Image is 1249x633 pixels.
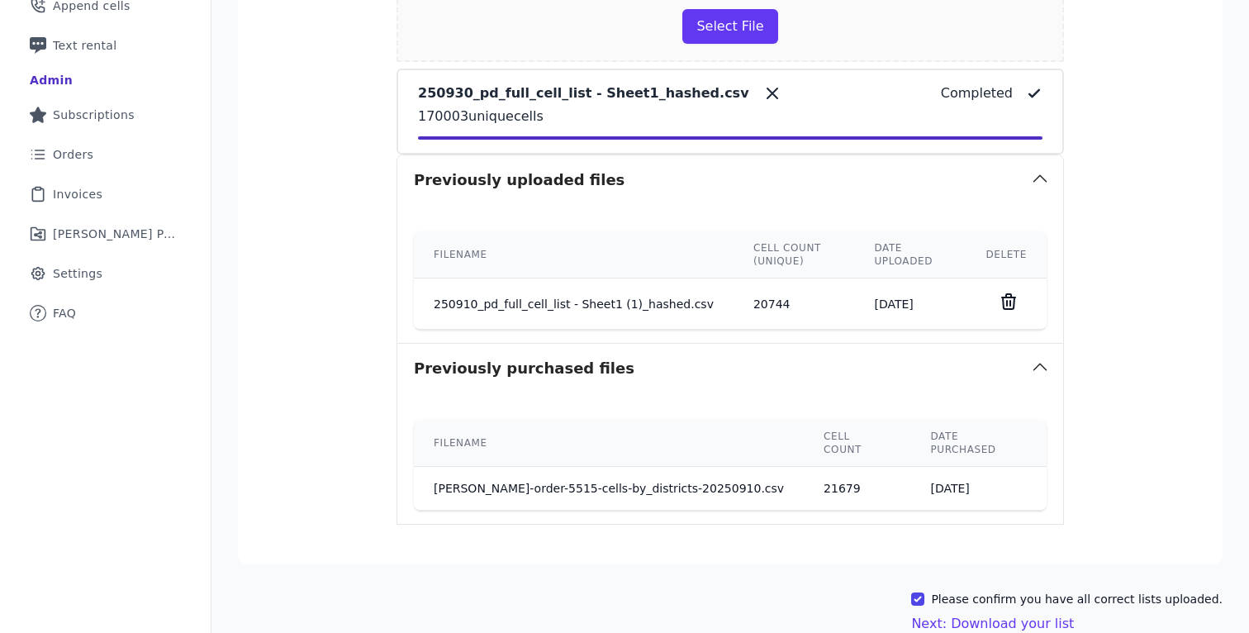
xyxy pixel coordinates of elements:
[414,357,634,380] h3: Previously purchased files
[418,83,749,103] p: 250930_pd_full_cell_list - Sheet1_hashed.csv
[53,146,93,163] span: Orders
[910,467,1047,511] td: [DATE]
[804,467,910,511] td: 21679
[53,37,117,54] span: Text rental
[53,305,76,321] span: FAQ
[966,231,1047,278] th: Delete
[397,155,1063,205] button: Previously uploaded files
[13,255,197,292] a: Settings
[414,420,804,467] th: Filename
[13,216,197,252] a: [PERSON_NAME] Performance
[418,107,1042,126] p: 170003 unique cells
[13,136,197,173] a: Orders
[53,186,102,202] span: Invoices
[414,231,734,278] th: Filename
[53,107,135,123] span: Subscriptions
[13,176,197,212] a: Invoices
[53,226,178,242] span: [PERSON_NAME] Performance
[931,591,1223,607] label: Please confirm you have all correct lists uploaded.
[910,420,1047,467] th: Date purchased
[734,278,855,330] td: 20744
[414,169,624,192] h3: Previously uploaded files
[53,265,102,282] span: Settings
[13,97,197,133] a: Subscriptions
[13,295,197,331] a: FAQ
[682,9,777,44] button: Select File
[854,278,966,330] td: [DATE]
[854,231,966,278] th: Date uploaded
[397,344,1063,393] button: Previously purchased files
[414,278,734,330] td: 250910_pd_full_cell_list - Sheet1 (1)_hashed.csv
[941,83,1013,103] p: Completed
[30,72,73,88] div: Admin
[804,420,910,467] th: Cell count
[13,27,197,64] a: Text rental
[734,231,855,278] th: Cell count (unique)
[414,467,804,511] td: [PERSON_NAME]-order-5515-cells-by_districts-20250910.csv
